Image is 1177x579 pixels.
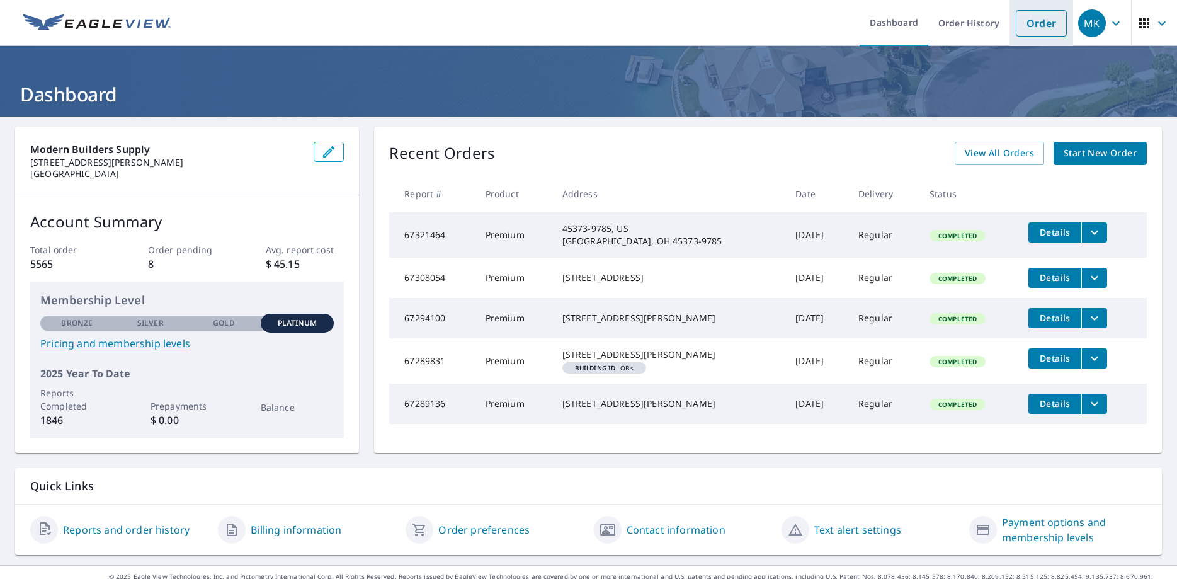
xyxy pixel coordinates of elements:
[919,175,1018,212] th: Status
[475,384,552,424] td: Premium
[40,336,334,351] a: Pricing and membership levels
[848,298,919,338] td: Regular
[1028,222,1081,243] button: detailsBtn-67321464
[848,258,919,298] td: Regular
[30,142,304,157] p: Modern Builders Supply
[30,210,344,233] p: Account Summary
[785,338,848,384] td: [DATE]
[389,298,475,338] td: 67294100
[137,318,164,329] p: Silver
[151,399,224,413] p: Prepayments
[785,384,848,424] td: [DATE]
[213,318,234,329] p: Gold
[475,258,552,298] td: Premium
[389,258,475,298] td: 67308054
[1016,10,1067,37] a: Order
[562,398,776,410] div: [STREET_ADDRESS][PERSON_NAME]
[785,175,848,212] th: Date
[1054,142,1147,165] a: Start New Order
[389,175,475,212] th: Report #
[266,256,344,272] p: $ 45.15
[931,314,984,323] span: Completed
[562,272,776,284] div: [STREET_ADDRESS]
[40,366,334,381] p: 2025 Year To Date
[1002,515,1147,545] a: Payment options and membership levels
[1028,308,1081,328] button: detailsBtn-67294100
[266,243,344,256] p: Avg. report cost
[261,401,334,414] p: Balance
[848,384,919,424] td: Regular
[40,292,334,309] p: Membership Level
[40,386,114,413] p: Reports Completed
[438,522,530,537] a: Order preferences
[785,298,848,338] td: [DATE]
[23,14,171,33] img: EV Logo
[30,256,109,272] p: 5565
[475,298,552,338] td: Premium
[1081,268,1107,288] button: filesDropdownBtn-67308054
[1036,272,1074,284] span: Details
[151,413,224,428] p: $ 0.00
[278,318,317,329] p: Platinum
[63,522,190,537] a: Reports and order history
[1028,348,1081,369] button: detailsBtn-67289831
[30,478,1147,494] p: Quick Links
[475,175,552,212] th: Product
[785,258,848,298] td: [DATE]
[931,274,984,283] span: Completed
[1036,398,1074,410] span: Details
[931,357,984,366] span: Completed
[1028,394,1081,414] button: detailsBtn-67289136
[1081,308,1107,328] button: filesDropdownBtn-67294100
[848,212,919,258] td: Regular
[1078,9,1106,37] div: MK
[965,146,1034,161] span: View All Orders
[785,212,848,258] td: [DATE]
[15,81,1162,107] h1: Dashboard
[931,400,984,409] span: Completed
[562,222,776,248] div: 45373-9785, US [GEOGRAPHIC_DATA], OH 45373-9785
[1036,312,1074,324] span: Details
[562,312,776,324] div: [STREET_ADDRESS][PERSON_NAME]
[251,522,341,537] a: Billing information
[475,212,552,258] td: Premium
[567,365,641,371] span: OBs
[30,243,109,256] p: Total order
[30,168,304,180] p: [GEOGRAPHIC_DATA]
[562,348,776,361] div: [STREET_ADDRESS][PERSON_NAME]
[627,522,725,537] a: Contact information
[389,142,495,165] p: Recent Orders
[575,365,616,371] em: Building ID
[955,142,1044,165] a: View All Orders
[1081,394,1107,414] button: filesDropdownBtn-67289136
[552,175,786,212] th: Address
[475,338,552,384] td: Premium
[1028,268,1081,288] button: detailsBtn-67308054
[148,256,227,272] p: 8
[389,338,475,384] td: 67289831
[61,318,93,329] p: Bronze
[1081,222,1107,243] button: filesDropdownBtn-67321464
[848,338,919,384] td: Regular
[814,522,901,537] a: Text alert settings
[389,212,475,258] td: 67321464
[1064,146,1137,161] span: Start New Order
[30,157,304,168] p: [STREET_ADDRESS][PERSON_NAME]
[848,175,919,212] th: Delivery
[1036,226,1074,238] span: Details
[931,231,984,240] span: Completed
[1081,348,1107,369] button: filesDropdownBtn-67289831
[40,413,114,428] p: 1846
[1036,352,1074,364] span: Details
[148,243,227,256] p: Order pending
[389,384,475,424] td: 67289136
